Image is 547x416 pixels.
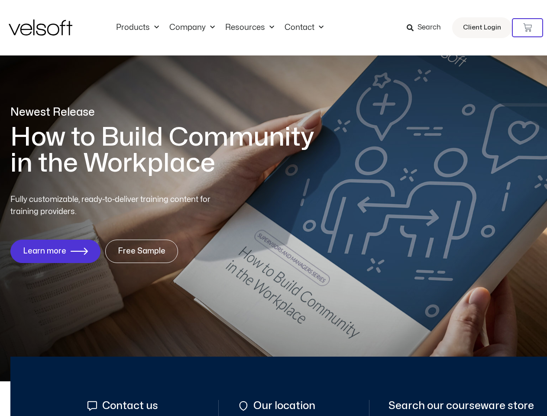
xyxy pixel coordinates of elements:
[23,247,66,256] span: Learn more
[111,23,329,32] nav: Menu
[111,23,164,32] a: ProductsMenu Toggle
[452,17,512,38] a: Client Login
[10,240,100,263] a: Learn more
[463,22,501,33] span: Client Login
[9,19,72,36] img: Velsoft Training Materials
[407,20,447,35] a: Search
[118,247,165,256] span: Free Sample
[10,124,327,176] h1: How to Build Community in the Workplace
[388,400,534,412] span: Search our courseware store
[220,23,279,32] a: ResourcesMenu Toggle
[418,22,441,33] span: Search
[105,240,178,263] a: Free Sample
[279,23,329,32] a: ContactMenu Toggle
[10,194,226,218] p: Fully customizable, ready-to-deliver training content for training providers.
[100,400,158,412] span: Contact us
[10,105,327,120] p: Newest Release
[251,400,315,412] span: Our location
[164,23,220,32] a: CompanyMenu Toggle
